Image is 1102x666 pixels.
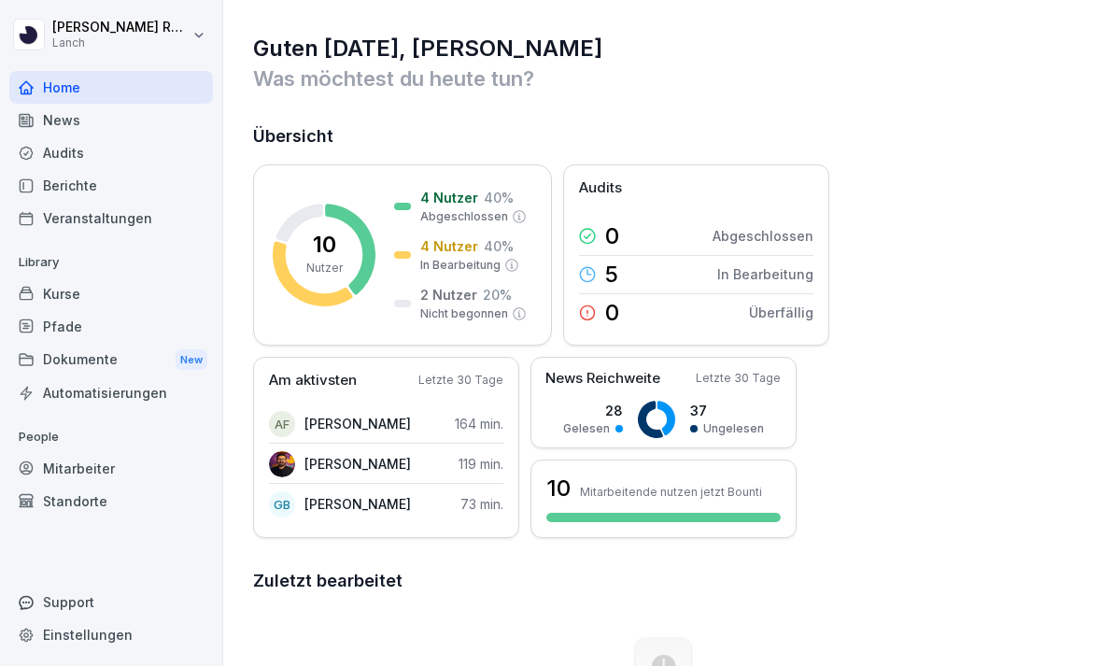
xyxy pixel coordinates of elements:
p: Mitarbeitende nutzen jetzt Bounti [580,485,762,499]
a: Kurse [9,277,213,310]
p: 4 Nutzer [420,236,478,256]
a: Automatisierungen [9,376,213,409]
p: 40 % [484,236,514,256]
p: Am aktivsten [269,370,357,391]
p: Ungelesen [703,420,764,437]
p: [PERSON_NAME] [304,414,411,433]
p: 2 Nutzer [420,285,477,305]
a: DokumenteNew [9,343,213,377]
p: In Bearbeitung [717,264,813,284]
p: 10 [313,234,336,256]
a: News [9,104,213,136]
h1: Guten [DATE], [PERSON_NAME] [253,34,1074,64]
p: In Bearbeitung [420,257,501,274]
p: 0 [605,302,619,324]
a: Standorte [9,485,213,517]
div: GB [269,491,295,517]
p: 40 % [484,188,514,207]
a: Mitarbeiter [9,452,213,485]
p: Lanch [52,36,189,50]
p: 73 min. [460,494,503,514]
h2: Zuletzt bearbeitet [253,568,1074,594]
p: 20 % [483,285,512,305]
p: 119 min. [459,454,503,474]
div: Support [9,586,213,618]
div: New [176,349,207,371]
a: Veranstaltungen [9,202,213,234]
h3: 10 [546,473,571,504]
p: 4 Nutzer [420,188,478,207]
p: Library [9,248,213,277]
p: Gelesen [563,420,610,437]
h2: Übersicht [253,123,1074,149]
p: 164 min. [455,414,503,433]
p: Abgeschlossen [713,226,813,246]
a: Home [9,71,213,104]
div: AF [269,411,295,437]
p: Was möchtest du heute tun? [253,64,1074,93]
a: Audits [9,136,213,169]
p: Letzte 30 Tage [696,370,781,387]
p: 5 [605,263,618,286]
p: Audits [579,177,622,199]
p: People [9,422,213,452]
p: Letzte 30 Tage [418,372,503,389]
a: Berichte [9,169,213,202]
p: Nicht begonnen [420,305,508,322]
div: Dokumente [9,343,213,377]
p: Überfällig [749,303,813,322]
p: [PERSON_NAME] [304,454,411,474]
p: [PERSON_NAME] [304,494,411,514]
p: 37 [690,401,764,420]
p: Nutzer [306,260,343,276]
p: [PERSON_NAME] Renner [52,20,189,35]
img: kwjack37i7lkdya029ocrhcd.png [269,451,295,477]
a: Einstellungen [9,618,213,651]
p: 28 [563,401,623,420]
a: Pfade [9,310,213,343]
p: 0 [605,225,619,248]
p: News Reichweite [545,368,660,390]
p: Abgeschlossen [420,208,508,225]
